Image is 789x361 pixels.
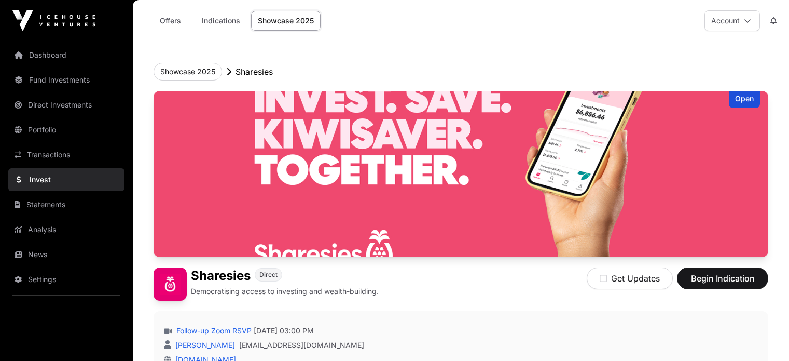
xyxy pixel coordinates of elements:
[191,286,379,297] p: Democratising access to investing and wealth-building.
[259,271,278,279] span: Direct
[690,272,755,285] span: Begin Indication
[8,93,124,116] a: Direct Investments
[173,341,235,350] a: [PERSON_NAME]
[239,340,364,351] a: [EMAIL_ADDRESS][DOMAIN_NAME]
[154,268,187,301] img: Sharesies
[677,278,768,288] a: Begin Indication
[251,11,321,31] a: Showcase 2025
[191,268,251,284] h1: Sharesies
[8,268,124,291] a: Settings
[8,218,124,241] a: Analysis
[149,11,191,31] a: Offers
[737,311,789,361] iframe: Chat Widget
[8,243,124,266] a: News
[729,91,760,108] div: Open
[8,44,124,66] a: Dashboard
[12,10,95,31] img: Icehouse Ventures Logo
[236,65,273,78] p: Sharesies
[154,91,768,257] img: Sharesies
[154,63,222,81] button: Showcase 2025
[8,143,124,166] a: Transactions
[704,10,760,31] button: Account
[677,268,768,289] button: Begin Indication
[195,11,247,31] a: Indications
[587,268,673,289] button: Get Updates
[8,118,124,141] a: Portfolio
[8,193,124,216] a: Statements
[254,326,314,336] span: [DATE] 03:00 PM
[8,168,124,191] a: Invest
[174,326,252,336] a: Follow-up Zoom RSVP
[8,69,124,91] a: Fund Investments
